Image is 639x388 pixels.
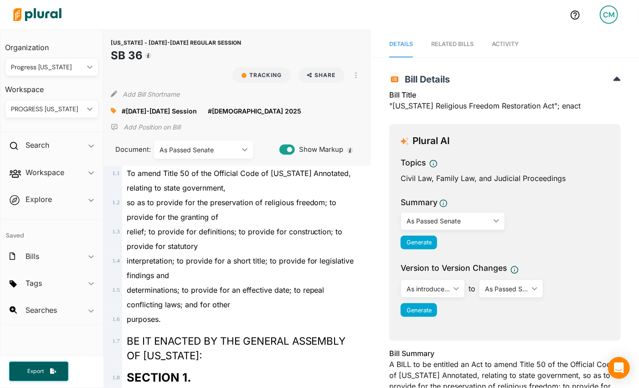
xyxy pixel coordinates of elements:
span: purposes. [127,315,161,324]
div: Add Position Statement [111,120,180,134]
button: Share [298,67,345,83]
div: As Passed Senate [160,145,238,155]
div: Add tags [111,104,116,118]
h3: Bill Title [389,89,621,100]
div: Civil Law, Family Law, and Judicial Proceedings [401,173,609,184]
div: RELATED BILLS [431,40,474,48]
span: Version to Version Changes [401,262,507,274]
span: 1 . 3 [113,228,120,235]
span: #[DEMOGRAPHIC_DATA] 2025 [208,107,301,115]
h2: Searches [26,305,57,315]
span: Export [21,367,50,375]
h3: Topics [401,157,426,169]
div: As Passed Senate [407,216,490,226]
span: 1 . 6 [113,316,120,322]
h2: Search [26,140,49,150]
div: CM [600,5,618,24]
h3: Summary [401,197,438,208]
span: Details [389,41,413,47]
span: determinations; to provide for an effective date; to repeal conflicting laws; and for other [127,285,325,309]
span: 1 . 8 [113,374,120,381]
strong: SECTION 1. [127,370,191,384]
h3: Bill Summary [389,348,621,359]
h3: Organization [5,34,98,54]
h2: Bills [26,251,39,261]
h4: Saved [0,220,103,242]
a: Activity [492,31,519,57]
a: #[DATE]-[DATE] Session [122,106,197,116]
span: Bill Details [400,74,450,85]
div: As Passed Senate [485,284,528,294]
span: 1 . 4 [113,258,120,264]
p: Add Position on Bill [124,123,180,132]
button: Add Bill Shortname [123,87,180,101]
span: 1 . 7 [113,338,120,344]
div: Progress [US_STATE] [11,62,83,72]
span: To amend Title 50 of the Official Code of [US_STATE] Annotated, relating to state government, [127,169,351,192]
h3: Workspace [5,76,98,96]
span: Generate [407,307,432,314]
div: "[US_STATE] Religious Freedom Restoration Act"; enact [389,89,621,117]
h2: Workspace [26,167,64,177]
span: interpretation; to provide for a short title; to provide for legislative findings and [127,256,354,280]
span: Show Markup [295,145,344,155]
h1: SB 36 [111,47,241,64]
a: Details [389,31,413,57]
h2: Explore [26,194,52,204]
span: 1 . 1 [113,170,120,176]
span: BE IT ENACTED BY THE GENERAL ASSEMBLY OF [US_STATE]: [127,335,346,362]
span: Generate [407,239,432,246]
span: 1 . 5 [113,287,120,293]
span: Document: [111,145,143,155]
div: Open Intercom Messenger [608,357,630,379]
span: relief; to provide for definitions; to provide for construction; to provide for statutory [127,227,343,251]
button: Generate [401,303,437,317]
span: #[DATE]-[DATE] Session [122,107,197,115]
span: Activity [492,41,519,47]
button: Export [9,362,68,381]
button: Generate [401,236,437,249]
div: Tooltip anchor [144,52,152,60]
a: RELATED BILLS [431,31,474,57]
h3: Plural AI [412,135,450,147]
a: CM [593,2,625,27]
span: to [465,283,479,294]
button: Tracking [232,67,291,83]
div: PROGRESS [US_STATE] [11,104,83,114]
span: 1 . 2 [113,199,120,206]
div: As introduced LC 44 2920ER [407,284,450,294]
div: Tooltip anchor [346,146,354,155]
button: Share [294,67,349,83]
h2: Tags [26,278,42,288]
span: [US_STATE] - [DATE]-[DATE] REGULAR SESSION [111,39,241,46]
span: so as to provide for the preservation of religious freedom; to provide for the granting of [127,198,337,222]
a: #[DEMOGRAPHIC_DATA] 2025 [208,106,301,116]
